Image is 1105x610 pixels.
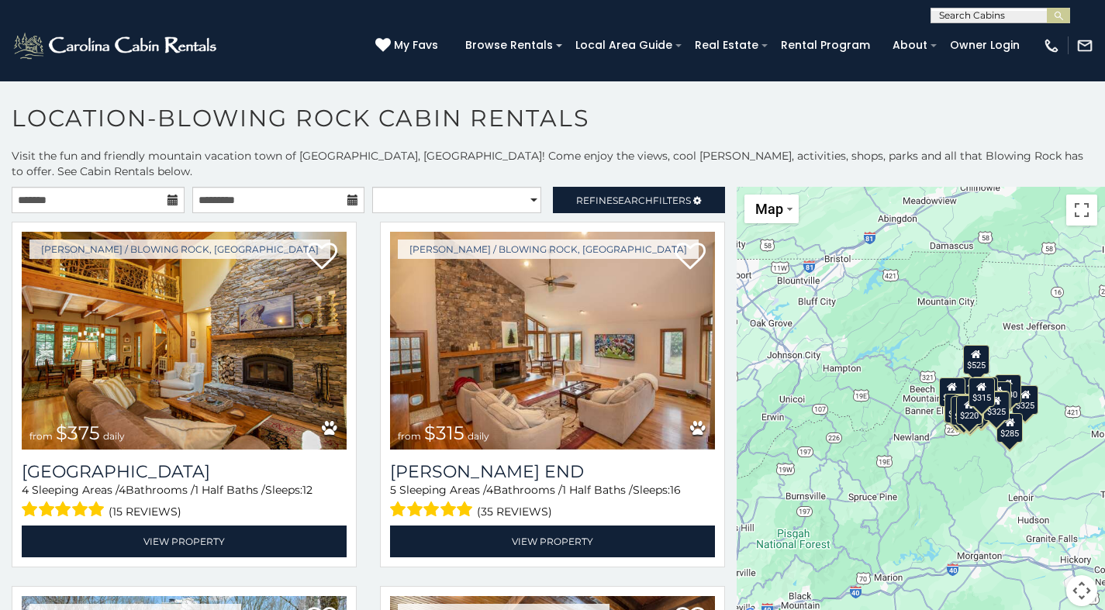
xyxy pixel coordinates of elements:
[119,483,126,497] span: 4
[22,461,347,482] h3: Mountain Song Lodge
[983,391,1010,420] div: $350
[944,393,970,422] div: $410
[22,232,347,450] img: Mountain Song Lodge
[486,483,493,497] span: 4
[576,195,691,206] span: Refine Filters
[982,391,1009,420] div: $325
[942,33,1027,57] a: Owner Login
[22,482,347,522] div: Sleeping Areas / Bathrooms / Sleeps:
[553,187,726,213] a: RefineSearchFilters
[562,483,633,497] span: 1 Half Baths /
[477,501,552,522] span: (35 reviews)
[12,30,221,61] img: White-1-2.png
[56,422,100,444] span: $375
[390,526,715,557] a: View Property
[390,232,715,450] img: Moss End
[375,37,442,54] a: My Favs
[971,376,997,405] div: $150
[968,377,994,406] div: $315
[938,377,965,407] div: $400
[398,240,699,259] a: [PERSON_NAME] / Blowing Rock, [GEOGRAPHIC_DATA]
[670,483,681,497] span: 16
[22,483,29,497] span: 4
[962,344,989,374] div: $525
[458,33,561,57] a: Browse Rentals
[996,412,1023,442] div: $285
[984,381,1010,411] div: $226
[613,195,653,206] span: Search
[22,461,347,482] a: [GEOGRAPHIC_DATA]
[956,397,982,426] div: $345
[744,195,799,223] button: Change map style
[1066,575,1097,606] button: Map camera controls
[424,422,464,444] span: $315
[568,33,680,57] a: Local Area Guide
[390,461,715,482] h3: Moss End
[302,483,313,497] span: 12
[994,374,1020,404] div: $930
[885,33,935,57] a: About
[687,33,766,57] a: Real Estate
[109,501,181,522] span: (15 reviews)
[1043,37,1060,54] img: phone-regular-white.png
[951,396,977,426] div: $355
[953,394,979,423] div: $165
[22,526,347,557] a: View Property
[390,461,715,482] a: [PERSON_NAME] End
[468,430,489,442] span: daily
[29,240,330,259] a: [PERSON_NAME] / Blowing Rock, [GEOGRAPHIC_DATA]
[103,430,125,442] span: daily
[22,232,347,450] a: Mountain Song Lodge from $375 daily
[1012,385,1038,415] div: $325
[29,430,53,442] span: from
[390,483,396,497] span: 5
[955,395,982,424] div: $220
[394,37,438,53] span: My Favs
[1076,37,1093,54] img: mail-regular-white.png
[773,33,878,57] a: Rental Program
[943,393,969,422] div: $375
[755,201,783,217] span: Map
[390,482,715,522] div: Sleeping Areas / Bathrooms / Sleeps:
[398,430,421,442] span: from
[195,483,265,497] span: 1 Half Baths /
[1066,195,1097,226] button: Toggle fullscreen view
[390,232,715,450] a: Moss End from $315 daily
